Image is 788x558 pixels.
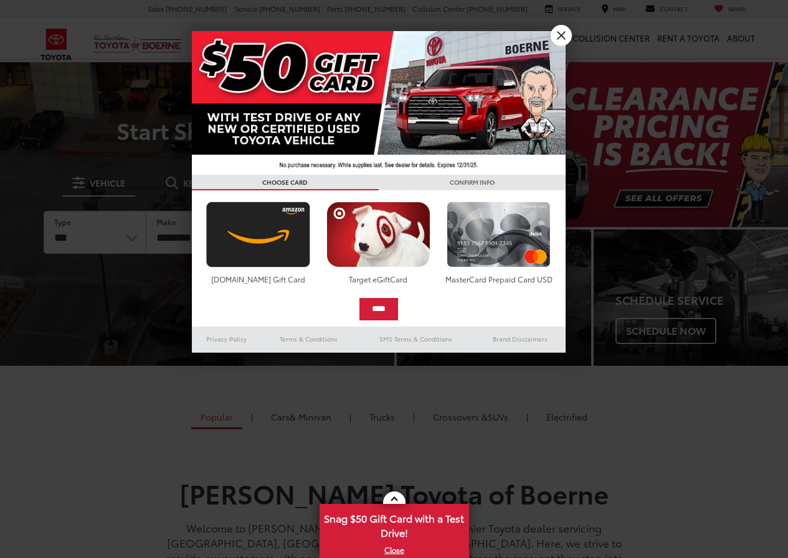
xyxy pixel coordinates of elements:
[192,175,379,190] h3: CHOOSE CARD
[203,274,313,284] div: [DOMAIN_NAME] Gift Card
[261,332,356,346] a: Terms & Conditions
[323,274,434,284] div: Target eGiftCard
[192,332,262,346] a: Privacy Policy
[475,332,566,346] a: Brand Disclaimers
[379,175,566,190] h3: CONFIRM INFO
[444,274,554,284] div: MasterCard Prepaid Card USD
[444,202,554,267] img: mastercard.png
[192,31,566,175] img: 42635_top_851395.jpg
[203,202,313,267] img: amazoncard.png
[323,202,434,267] img: targetcard.png
[357,332,475,346] a: SMS Terms & Conditions
[321,505,468,543] span: Snag $50 Gift Card with a Test Drive!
